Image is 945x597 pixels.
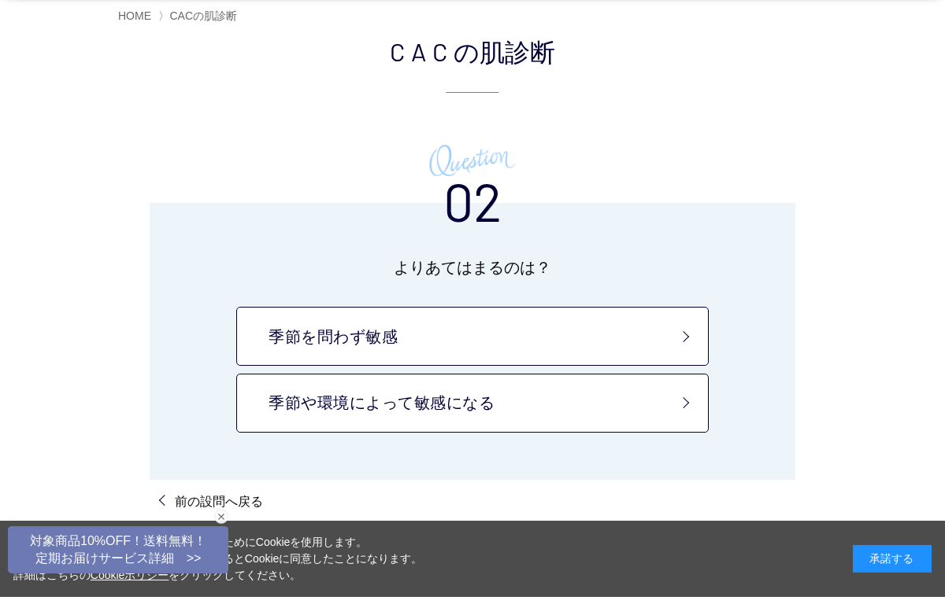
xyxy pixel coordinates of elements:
a: 季節や環境によって敏感になる [236,374,709,433]
p: 前の設問へ戻る [175,492,263,511]
h3: 02 [443,136,502,227]
span: の肌診断 [454,32,555,70]
a: HOME [118,9,151,22]
p: よりあてはまるのは？ [178,253,767,282]
a: 季節を問わず敏感 [236,307,709,366]
a: 前の設問へ戻る [162,492,263,511]
li: 〉 [158,9,241,24]
div: 承諾する [853,545,932,573]
span: CACの肌診断 [169,9,237,22]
